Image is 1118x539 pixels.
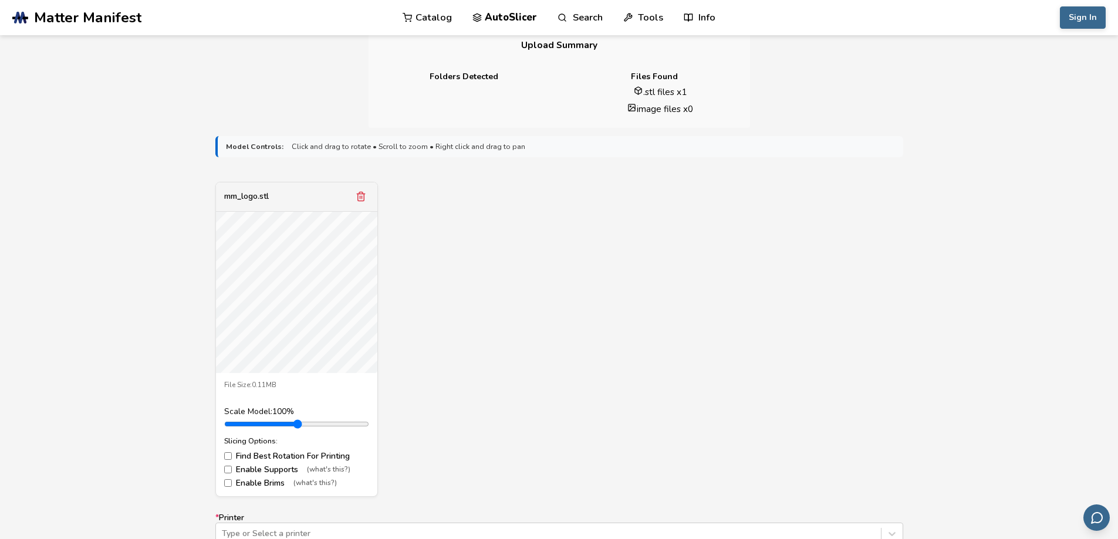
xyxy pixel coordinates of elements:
[579,103,742,115] li: image files x 0
[224,452,232,460] input: Find Best Rotation For Printing
[369,28,750,63] h3: Upload Summary
[226,143,283,151] strong: Model Controls:
[1083,504,1110,531] button: Send feedback via email
[224,192,269,201] div: mm_logo.stl
[34,9,141,26] span: Matter Manifest
[224,381,369,389] div: File Size: 0.11MB
[224,437,369,445] div: Slicing Options:
[292,143,525,151] span: Click and drag to rotate • Scroll to zoom • Right click and drag to pan
[224,466,232,473] input: Enable Supports(what's this?)
[307,466,350,474] span: (what's this?)
[568,72,742,82] h4: Files Found
[224,465,369,474] label: Enable Supports
[353,188,369,205] button: Remove model
[224,407,369,416] div: Scale Model: 100 %
[579,86,742,98] li: .stl files x 1
[293,479,337,487] span: (what's this?)
[1060,6,1106,29] button: Sign In
[377,72,551,82] h4: Folders Detected
[224,452,369,461] label: Find Best Rotation For Printing
[222,529,224,538] input: *PrinterType or Select a printer
[224,479,369,488] label: Enable Brims
[224,479,232,487] input: Enable Brims(what's this?)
